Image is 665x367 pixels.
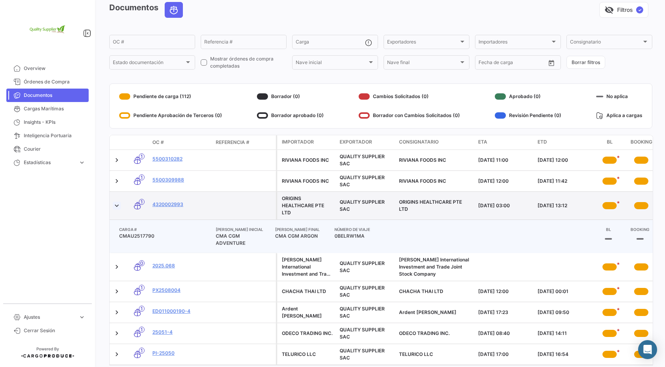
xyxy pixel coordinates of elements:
span: Nave final [387,61,459,66]
div: Aplica a cargas [596,109,642,122]
div: [PERSON_NAME] International Investment and Trade Joint Stock Company [282,256,333,278]
div: QUALITY SUPPLIER SAC [340,199,393,213]
span: OC # [152,139,164,146]
a: 4320002993 [152,201,209,208]
datatable-header-cell: Exportador [336,135,396,149]
span: 0 [139,260,144,266]
div: Ardent [PERSON_NAME] [282,305,333,320]
button: visibility_offFiltros✓ [599,2,648,18]
a: Courier [6,142,89,156]
a: PX2508004 [152,287,209,294]
datatable-header-cell: Importador [277,135,336,149]
div: [DATE] 11:00 [478,157,531,164]
div: ORIGINS HEALTHCARE PTE LTD [282,195,333,216]
div: QUALITY SUPPLIER SAC [340,305,393,320]
a: Overview [6,62,89,75]
span: Ardent Mills [399,309,456,315]
datatable-header-cell: ETA [475,135,534,149]
datatable-header-cell: Modo de Transporte [125,139,149,146]
span: Estado documentación [113,61,184,66]
h4: BOOKING [624,226,656,233]
datatable-header-cell: ETD [534,135,594,149]
datatable-header-cell: Consignatario [396,135,475,149]
span: Cerrar Sesión [24,327,85,334]
span: Courier [24,146,85,153]
a: 2025.068 [152,262,209,269]
span: Órdenes de Compra [24,78,85,85]
span: ✓ [636,6,643,13]
div: No aplica [596,90,642,103]
span: BL [607,138,613,146]
div: [DATE] 14:11 [538,330,591,337]
div: Pendiente Aprobación de Terceros (0) [119,109,222,122]
a: Expand/Collapse Row [113,202,121,210]
h4: CARGA # [116,226,213,233]
a: Cargas Marítimas [6,102,89,115]
a: Expand/Collapse Row [113,288,121,295]
span: TELURICO LLC [399,351,433,357]
span: Ajustes [24,314,75,321]
input: Hasta [498,61,530,66]
datatable-header-cell: Booking [625,135,657,149]
span: ETD [538,138,547,146]
h4: [PERSON_NAME] FINAL [272,226,331,233]
span: Consignatario [399,138,439,146]
a: ED011000190-4 [152,308,209,315]
span: 1 [139,174,144,180]
button: Ocean [165,2,182,17]
div: [DATE] 17:00 [478,351,531,358]
a: 5500309988 [152,176,209,183]
datatable-header-cell: OC # [149,136,213,149]
span: 1 [139,348,144,354]
span: 0BELRW1MA [331,233,391,240]
div: ODECO TRADING INC. [282,330,333,337]
span: Consignatario [570,40,642,46]
span: Overview [24,65,85,72]
span: 1 [139,285,144,291]
div: RIVIANA FOODS INC [282,157,333,164]
a: Inteligencia Portuaria [6,129,89,142]
span: ETA [478,138,487,146]
div: Cambios Solicitados (0) [359,90,460,103]
span: ORIGINS HEALTHCARE PTE LTD [399,199,462,212]
div: QUALITY SUPPLIER SAC [340,326,393,341]
div: [DATE] 13:12 [538,202,591,209]
a: 5500310282 [152,155,209,163]
span: Nave inicial [296,61,367,66]
span: Importadores [479,40,550,46]
span: CMA CGM ADVENTURE [213,233,272,247]
span: expand_more [78,314,85,321]
a: Expand/Collapse Row [113,263,121,271]
a: Insights - KPIs [6,115,89,129]
div: Pendiente de carga (112) [119,90,222,103]
a: Expand/Collapse Row [113,177,121,185]
div: QUALITY SUPPLIER SAC [340,347,393,361]
div: Borrador con Cambios Solicitados (0) [359,109,460,122]
span: expand_more [78,159,85,166]
span: CMAU2517790 [116,233,213,240]
div: Abrir Intercom Messenger [638,340,657,359]
div: [DATE] 00:01 [538,288,591,295]
span: RIVIANA FOODS INC [399,178,446,184]
datatable-header-cell: BL [594,135,625,149]
div: Aprobado (0) [495,90,561,103]
span: ODECO TRADING INC. [399,330,450,336]
a: PI-25050 [152,350,209,357]
span: Mostrar órdenes de compra completadas [210,55,287,70]
div: QUALITY SUPPLIER SAC [340,174,393,188]
img: 2e1e32d8-98e2-4bbc-880e-a7f20153c351.png [28,9,67,49]
span: CMA CGM ARGON [272,233,331,240]
div: Borrador (0) [257,90,324,103]
div: [DATE] 11:42 [538,178,591,185]
div: TELURICO LLC [282,351,333,358]
button: Open calendar [545,57,557,69]
span: Documentos [24,92,85,99]
div: [DATE] 12:00 [538,157,591,164]
div: [DATE] 17:23 [478,309,531,316]
span: 1 [139,327,144,333]
span: CHACHA THAI LTD [399,288,443,294]
span: Referencia # [216,139,249,146]
div: [DATE] 12:00 [478,178,531,185]
div: Revisión Pendiente (0) [495,109,561,122]
span: RIVIANA FOODS INC [399,157,446,163]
